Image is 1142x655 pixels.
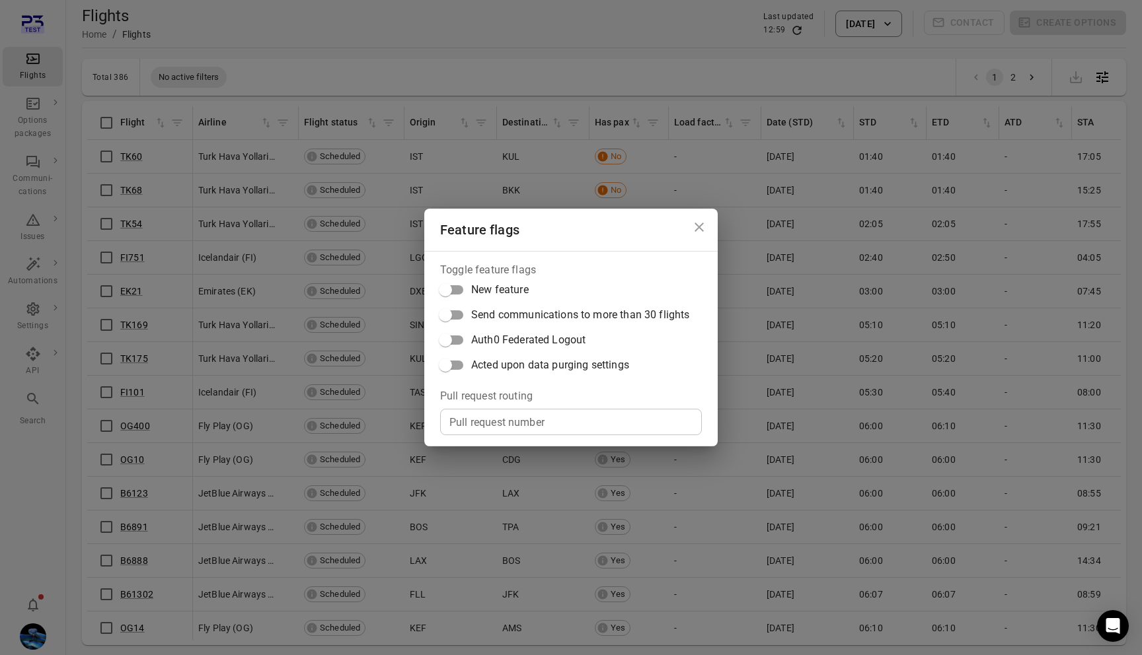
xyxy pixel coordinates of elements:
button: Close dialog [686,214,712,240]
span: New feature [471,282,529,298]
span: Auth0 Federated Logout [471,332,586,348]
legend: Pull request routing [440,388,533,403]
h2: Feature flags [424,209,718,251]
span: Acted upon data purging settings [471,357,629,373]
div: Open Intercom Messenger [1097,610,1129,642]
legend: Toggle feature flags [440,262,536,277]
span: Send communications to more than 30 flights [471,307,689,323]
